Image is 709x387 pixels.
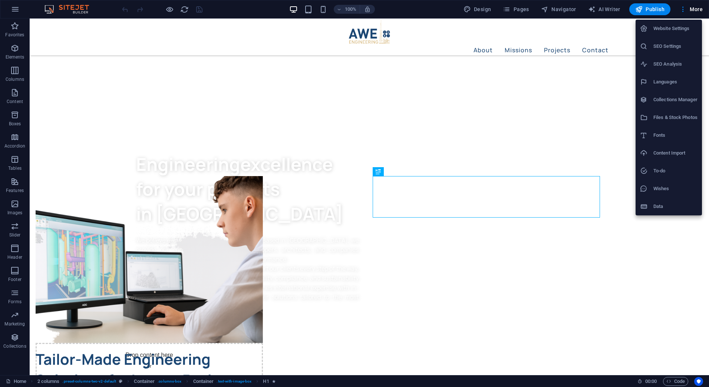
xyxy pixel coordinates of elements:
[653,184,698,193] h6: Wishes
[6,324,233,377] div: Drop content here
[653,202,698,211] h6: Data
[653,24,698,33] h6: Website Settings
[653,131,698,140] h6: Fonts
[653,149,698,158] h6: Content Import
[653,60,698,69] h6: SEO Analysis
[653,42,698,51] h6: SEO Settings
[653,95,698,104] h6: Collections Manager
[653,113,698,122] h6: Files & Stock Photos
[653,77,698,86] h6: Languages
[653,166,698,175] h6: To-do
